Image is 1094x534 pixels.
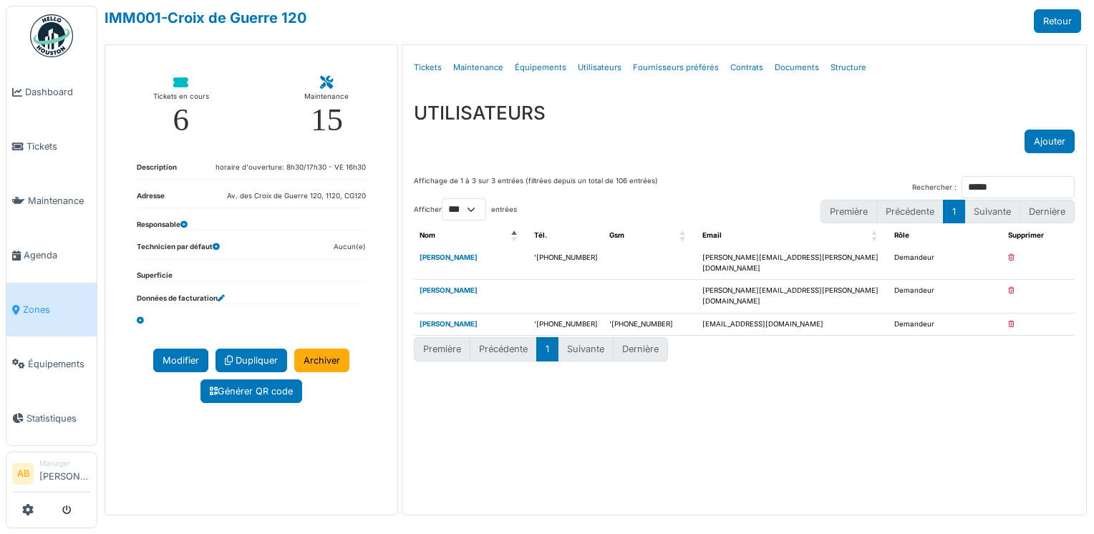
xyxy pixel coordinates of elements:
[414,102,1075,124] h3: UTILISATEURS
[511,225,520,247] span: Nom: Activate to invert sorting
[414,176,658,198] div: Affichage de 1 à 3 sur 3 entrées (filtrées depuis un total de 106 entrées)
[6,228,97,283] a: Agenda
[889,247,1003,280] td: Demandeur
[137,191,165,208] dt: Adresse
[408,51,447,84] a: Tickets
[697,313,889,336] td: [EMAIL_ADDRESS][DOMAIN_NAME]
[627,51,725,84] a: Fournisseurs préférés
[6,174,97,228] a: Maintenance
[889,313,1003,336] td: Demandeur
[137,162,177,179] dt: Description
[697,247,889,280] td: [PERSON_NAME][EMAIL_ADDRESS][PERSON_NAME][DOMAIN_NAME]
[26,412,91,425] span: Statistiques
[509,51,572,84] a: Équipements
[293,65,361,147] a: Maintenance 15
[943,200,965,223] button: 1
[26,140,91,153] span: Tickets
[39,458,91,489] li: [PERSON_NAME]
[28,357,91,371] span: Équipements
[697,280,889,313] td: [PERSON_NAME][EMAIL_ADDRESS][PERSON_NAME][DOMAIN_NAME]
[153,349,208,372] a: Modifier
[137,271,173,281] dt: Superficie
[420,320,478,328] a: [PERSON_NAME]
[420,231,435,239] span: Nom
[304,89,349,104] div: Maintenance
[6,391,97,445] a: Statistiques
[1025,130,1075,153] button: Ajouter
[23,303,91,316] span: Zones
[311,104,343,136] div: 15
[137,242,220,258] dt: Technicien par défaut
[12,463,34,485] li: AB
[12,458,91,492] a: AB Manager[PERSON_NAME]
[173,104,189,136] div: 6
[679,225,688,247] span: Gsm: Activate to sort
[6,65,97,120] a: Dashboard
[528,313,604,336] td: '[PHONE_NUMBER]
[769,51,825,84] a: Documents
[1034,9,1081,33] a: Retour
[414,198,517,220] label: Afficher entrées
[414,337,1075,361] nav: pagination
[871,225,880,247] span: Email: Activate to sort
[420,253,478,261] a: [PERSON_NAME]
[536,337,558,361] button: 1
[294,349,349,372] a: Archiver
[142,65,221,147] a: Tickets en cours 6
[137,293,225,304] dt: Données de facturation
[39,458,91,469] div: Manager
[702,231,722,239] span: Email
[604,313,697,336] td: '[PHONE_NUMBER]
[153,89,209,104] div: Tickets en cours
[6,336,97,391] a: Équipements
[28,194,91,208] span: Maintenance
[725,51,769,84] a: Contrats
[609,231,624,239] span: Gsm
[442,198,486,220] select: Afficherentrées
[572,51,627,84] a: Utilisateurs
[30,14,73,57] img: Badge_color-CXgf-gQk.svg
[334,242,366,253] dd: Aucun(e)
[912,183,957,193] label: Rechercher :
[24,248,91,262] span: Agenda
[825,51,872,84] a: Structure
[137,220,188,230] dt: Responsable
[6,283,97,337] a: Zones
[200,379,302,403] a: Générer QR code
[528,247,604,280] td: '[PHONE_NUMBER]
[894,231,909,239] span: Rôle
[889,280,1003,313] td: Demandeur
[820,200,1075,223] nav: pagination
[534,231,547,239] span: Tél.
[447,51,509,84] a: Maintenance
[216,162,366,173] dd: horaire d'ouverture: 8h30/17h30 - VE 16h30
[25,85,91,99] span: Dashboard
[1008,231,1044,239] span: Supprimer
[227,191,366,202] dd: Av. des Croix de Guerre 120, 1120, CG120
[420,286,478,294] a: [PERSON_NAME]
[6,120,97,174] a: Tickets
[216,349,287,372] a: Dupliquer
[105,9,306,26] a: IMM001-Croix de Guerre 120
